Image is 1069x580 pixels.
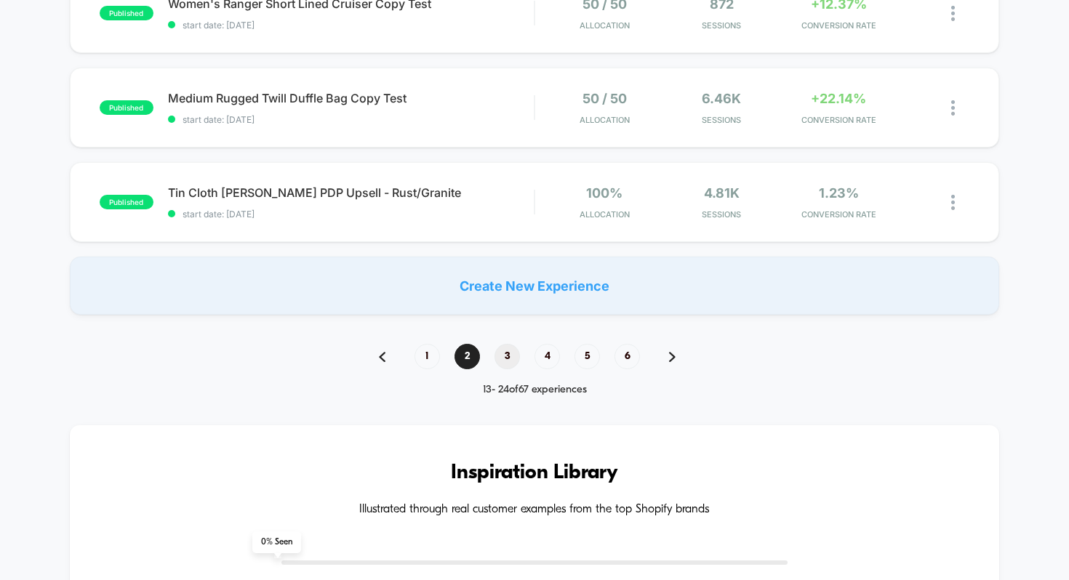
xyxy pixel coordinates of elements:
span: CONVERSION RATE [784,209,894,219]
h4: Illustrated through real customer examples from the top Shopify brands [113,503,956,517]
span: 5 [574,344,600,369]
span: 4.81k [704,185,740,201]
span: 50 / 50 [582,91,627,106]
span: 2 [455,344,480,369]
span: start date: [DATE] [168,114,534,125]
span: published [100,100,153,115]
img: pagination forward [669,352,676,362]
span: 6.46k [702,91,741,106]
span: start date: [DATE] [168,20,534,31]
span: Allocation [580,209,630,219]
span: 100% [586,185,622,201]
img: close [951,100,955,116]
span: +22.14% [811,91,866,106]
span: Medium Rugged Twill Duffle Bag Copy Test [168,91,534,105]
img: pagination back [379,352,385,362]
span: 1 [415,344,440,369]
span: 1.23% [819,185,859,201]
div: 13 - 24 of 67 experiences [364,384,705,396]
span: Allocation [580,20,630,31]
span: Sessions [667,20,777,31]
span: Tin Cloth [PERSON_NAME] PDP Upsell - Rust/Granite [168,185,534,200]
span: 6 [614,344,640,369]
span: 3 [495,344,520,369]
span: 0 % Seen [252,531,301,553]
span: published [100,195,153,209]
span: 4 [534,344,560,369]
span: CONVERSION RATE [784,115,894,125]
span: published [100,6,153,20]
span: Sessions [667,209,777,219]
h3: Inspiration Library [113,462,956,485]
span: CONVERSION RATE [784,20,894,31]
div: Create New Experience [70,257,1000,315]
img: close [951,195,955,210]
span: Allocation [580,115,630,125]
span: start date: [DATE] [168,209,534,219]
span: Sessions [667,115,777,125]
img: close [951,6,955,21]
